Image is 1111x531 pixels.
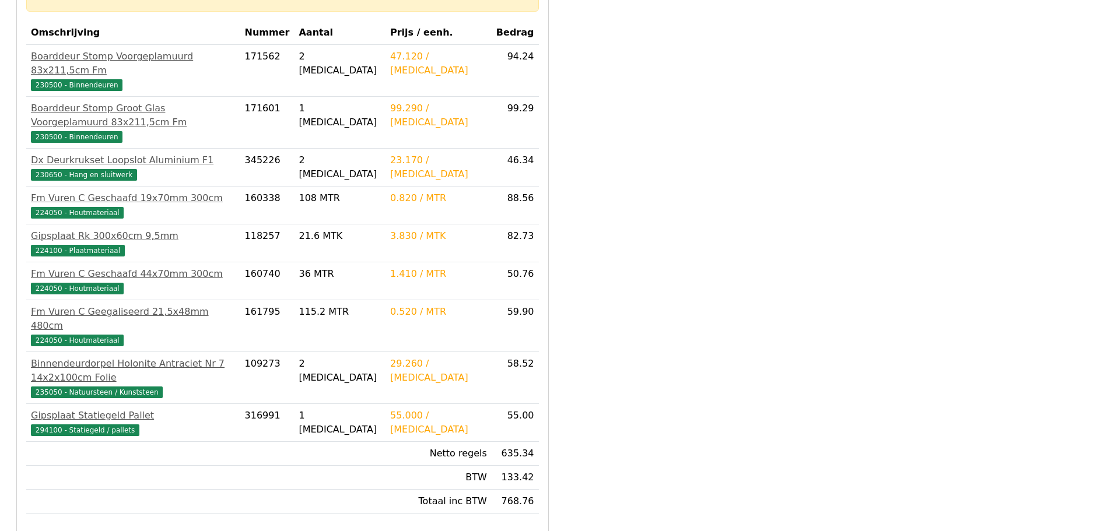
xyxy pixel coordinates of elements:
td: 316991 [240,404,295,442]
div: 1 [MEDICAL_DATA] [299,409,381,437]
a: Fm Vuren C Geegaliseerd 21,5x48mm 480cm224050 - Houtmateriaal [31,305,236,347]
span: 294100 - Statiegeld / pallets [31,424,139,436]
td: 55.00 [492,404,539,442]
div: Boarddeur Stomp Groot Glas Voorgeplamuurd 83x211,5cm Fm [31,101,236,129]
a: Binnendeurdorpel Holonite Antraciet Nr 7 14x2x100cm Folie235050 - Natuursteen / Kunststeen [31,357,236,399]
th: Omschrijving [26,21,240,45]
td: 161795 [240,300,295,352]
td: 171562 [240,45,295,97]
div: Gipsplaat Statiegeld Pallet [31,409,236,423]
a: Boarddeur Stomp Groot Glas Voorgeplamuurd 83x211,5cm Fm230500 - Binnendeuren [31,101,236,143]
span: 235050 - Natuursteen / Kunststeen [31,386,163,398]
div: 55.000 / [MEDICAL_DATA] [390,409,487,437]
div: 36 MTR [299,267,381,281]
div: 99.290 / [MEDICAL_DATA] [390,101,487,129]
td: 171601 [240,97,295,149]
div: 2 [MEDICAL_DATA] [299,153,381,181]
div: Dx Deurkrukset Loopslot Aluminium F1 [31,153,236,167]
div: 1.410 / MTR [390,267,487,281]
span: 224050 - Houtmateriaal [31,335,124,346]
th: Prijs / eenh. [385,21,492,45]
th: Nummer [240,21,295,45]
td: 160338 [240,187,295,224]
div: 2 [MEDICAL_DATA] [299,50,381,78]
a: Boarddeur Stomp Voorgeplamuurd 83x211,5cm Fm230500 - Binnendeuren [31,50,236,92]
div: 0.520 / MTR [390,305,487,319]
td: 58.52 [492,352,539,404]
td: 635.34 [492,442,539,466]
td: 345226 [240,149,295,187]
a: Dx Deurkrukset Loopslot Aluminium F1230650 - Hang en sluitwerk [31,153,236,181]
span: 224100 - Plaatmateriaal [31,245,125,256]
div: Binnendeurdorpel Holonite Antraciet Nr 7 14x2x100cm Folie [31,357,236,385]
div: 115.2 MTR [299,305,381,319]
td: 118257 [240,224,295,262]
a: Gipsplaat Rk 300x60cm 9,5mm224100 - Plaatmateriaal [31,229,236,257]
div: Fm Vuren C Geschaafd 19x70mm 300cm [31,191,236,205]
td: BTW [385,466,492,490]
div: 3.830 / MTK [390,229,487,243]
a: Fm Vuren C Geschaafd 44x70mm 300cm224050 - Houtmateriaal [31,267,236,295]
td: Netto regels [385,442,492,466]
div: 23.170 / [MEDICAL_DATA] [390,153,487,181]
div: 1 [MEDICAL_DATA] [299,101,381,129]
div: 29.260 / [MEDICAL_DATA] [390,357,487,385]
span: 224050 - Houtmateriaal [31,207,124,219]
a: Fm Vuren C Geschaafd 19x70mm 300cm224050 - Houtmateriaal [31,191,236,219]
div: Fm Vuren C Geschaafd 44x70mm 300cm [31,267,236,281]
td: 59.90 [492,300,539,352]
td: 768.76 [492,490,539,514]
td: 94.24 [492,45,539,97]
div: Fm Vuren C Geegaliseerd 21,5x48mm 480cm [31,305,236,333]
th: Aantal [294,21,385,45]
td: 88.56 [492,187,539,224]
div: 2 [MEDICAL_DATA] [299,357,381,385]
div: 0.820 / MTR [390,191,487,205]
td: Totaal inc BTW [385,490,492,514]
span: 230500 - Binnendeuren [31,131,122,143]
div: 47.120 / [MEDICAL_DATA] [390,50,487,78]
div: 108 MTR [299,191,381,205]
div: 21.6 MTK [299,229,381,243]
span: 224050 - Houtmateriaal [31,283,124,294]
th: Bedrag [492,21,539,45]
div: Boarddeur Stomp Voorgeplamuurd 83x211,5cm Fm [31,50,236,78]
td: 82.73 [492,224,539,262]
td: 109273 [240,352,295,404]
span: 230500 - Binnendeuren [31,79,122,91]
td: 46.34 [492,149,539,187]
a: Gipsplaat Statiegeld Pallet294100 - Statiegeld / pallets [31,409,236,437]
td: 99.29 [492,97,539,149]
td: 133.42 [492,466,539,490]
td: 50.76 [492,262,539,300]
div: Gipsplaat Rk 300x60cm 9,5mm [31,229,236,243]
span: 230650 - Hang en sluitwerk [31,169,137,181]
td: 160740 [240,262,295,300]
